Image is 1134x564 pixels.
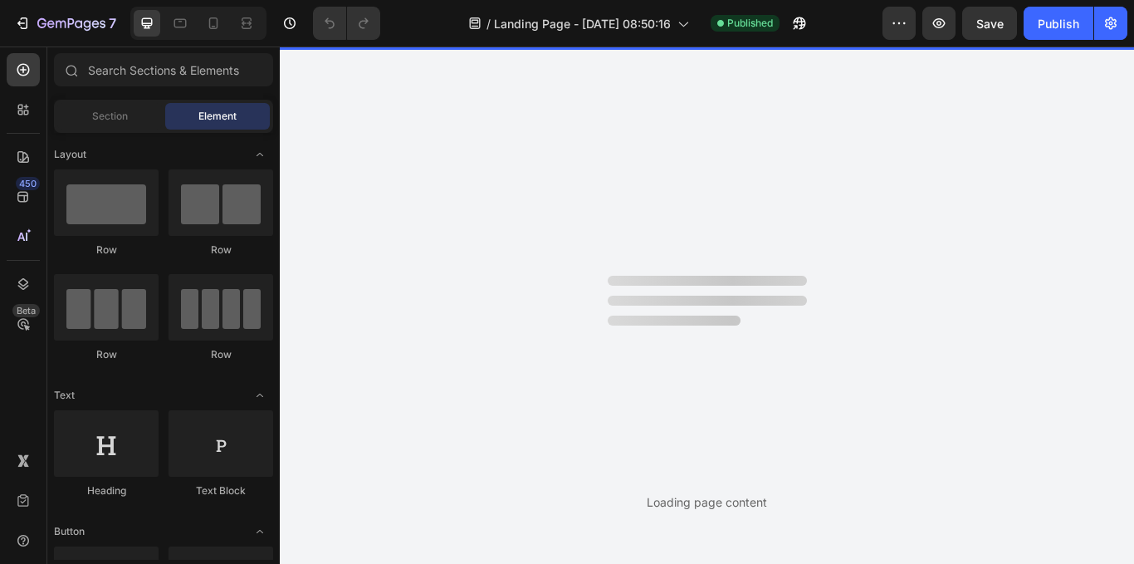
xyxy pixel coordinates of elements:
[92,109,128,124] span: Section
[247,382,273,409] span: Toggle open
[976,17,1004,31] span: Save
[54,388,75,403] span: Text
[247,141,273,168] span: Toggle open
[7,7,124,40] button: 7
[494,15,671,32] span: Landing Page - [DATE] 08:50:16
[247,518,273,545] span: Toggle open
[727,16,773,31] span: Published
[486,15,491,32] span: /
[1024,7,1093,40] button: Publish
[169,243,273,257] div: Row
[647,493,767,511] div: Loading page content
[54,53,273,86] input: Search Sections & Elements
[169,483,273,498] div: Text Block
[12,304,40,317] div: Beta
[109,13,116,33] p: 7
[54,147,86,162] span: Layout
[962,7,1017,40] button: Save
[54,243,159,257] div: Row
[54,347,159,362] div: Row
[16,177,40,190] div: 450
[1038,15,1079,32] div: Publish
[54,524,85,539] span: Button
[169,347,273,362] div: Row
[198,109,237,124] span: Element
[313,7,380,40] div: Undo/Redo
[54,483,159,498] div: Heading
